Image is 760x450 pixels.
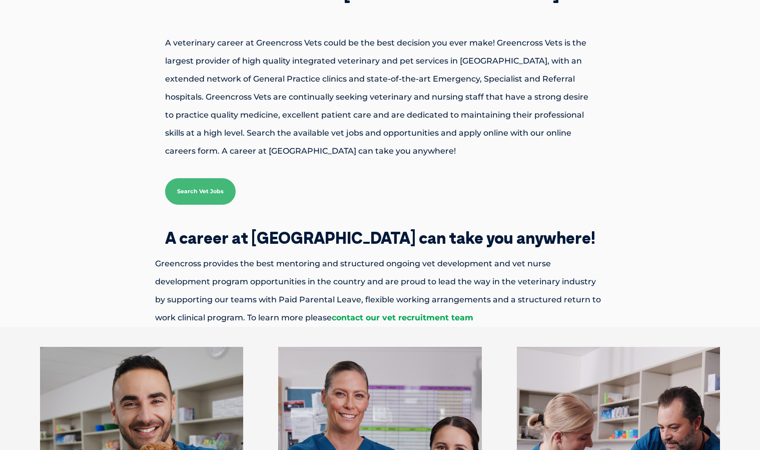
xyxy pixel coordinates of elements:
p: A veterinary career at Greencross Vets could be the best decision you ever make! Greencross Vets ... [130,34,630,160]
p: Greencross provides the best mentoring and structured ongoing vet development and vet nurse devel... [120,255,640,327]
a: Search Vet Jobs [165,178,236,205]
a: contact our vet recruitment team [332,313,473,322]
button: Search [740,46,750,56]
h2: A career at [GEOGRAPHIC_DATA] can take you anywhere! [120,230,640,246]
